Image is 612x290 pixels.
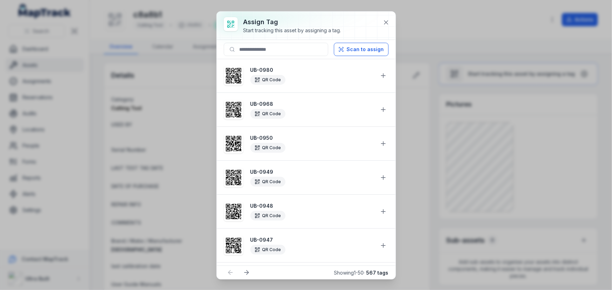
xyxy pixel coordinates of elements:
strong: UB-0948 [250,202,374,209]
span: Showing 1 - 50 · [334,270,389,276]
div: Start tracking this asset by assigning a tag. [243,27,341,34]
strong: UB-0980 [250,67,374,74]
div: QR Code [250,109,285,119]
strong: 567 tags [366,270,389,276]
strong: UB-0950 [250,134,374,141]
div: QR Code [250,75,285,85]
div: QR Code [250,177,285,187]
h3: Assign tag [243,17,341,27]
div: QR Code [250,143,285,153]
button: Scan to assign [334,43,389,56]
div: QR Code [250,245,285,255]
strong: UB-0947 [250,236,374,243]
div: QR Code [250,211,285,221]
strong: UB-0968 [250,101,374,108]
strong: UB-0949 [250,168,374,175]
